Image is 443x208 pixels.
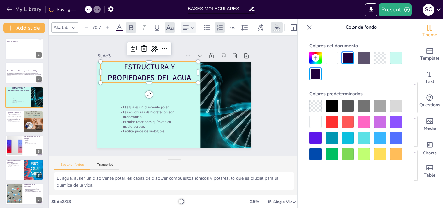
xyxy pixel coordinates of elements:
button: My Library [5,4,44,15]
p: Bases nitrogenadas son clave en la información genética. [24,189,42,191]
span: Theme [422,31,437,39]
div: Saving...... [49,6,76,13]
strong: ESTRUCTURA Y PROPIEDADES DEL AGUA [8,87,29,92]
p: El agua es un disolvente polar. [175,81,227,121]
p: Se ensamblan en cadenas de ADN o ARN. [24,191,42,192]
button: Speaker Notes [54,163,90,170]
p: El hielo flota debido a su menor densidad. [7,119,22,121]
button: Export to PowerPoint [365,3,377,16]
div: S C [423,4,434,16]
p: Permite reacciones químicas en medio acuoso. [10,101,26,103]
div: Akatab [52,23,70,32]
div: 7 [5,183,43,204]
span: Charts [423,150,437,157]
p: Propiedades del agua influenciadas por puentes de hidrógeno. [7,116,22,119]
div: 3 [36,100,42,106]
strong: Bases Moleculares: Estructura y Propiedades del Agua [7,70,38,72]
div: 3 [5,87,43,108]
p: Generated with [URL] [7,76,42,77]
span: Text [425,78,434,85]
div: 7 [36,197,42,203]
p: La cohesión permite el movimiento del agua. [24,141,42,143]
div: Slide 3 / 13 [51,199,178,205]
div: 4 [36,125,42,130]
p: La secuencia determina la función. [7,167,22,169]
div: 6 [5,159,43,180]
p: El agua es un disolvente polar. [10,97,26,99]
button: Present [379,3,411,16]
font: Color de fondo [346,24,377,30]
div: 1 [36,52,42,58]
p: Un nucleótido tiene tres componentes. [24,188,42,189]
div: Background color [272,24,282,31]
div: 5 [5,135,43,156]
div: Add images, graphics, shapes or video [417,113,443,136]
div: 6 [36,173,42,178]
p: Los puentes de hidrógeno son interacciones importantes. [7,114,22,116]
p: Las envolturas de hidratación son importantes. [177,73,233,117]
p: Permite reacciones químicas en medio acuoso. [183,66,239,109]
font: Colores predeterminados [309,91,363,97]
button: Transcript [90,163,119,170]
p: Puentes de Hidrógeno en el Agua [7,111,22,115]
input: Insert title [188,4,248,14]
div: 2 [5,62,43,84]
span: Media [424,125,436,132]
button: S C [423,3,434,16]
div: Add charts and graphs [417,136,443,160]
div: Add a table [417,160,443,183]
p: Importancia del Agua en las Plantas [24,136,42,139]
div: Change the overall theme [417,19,443,43]
div: Slide 3 [143,122,215,176]
span: Single View [273,199,296,204]
p: Mantiene la turgencia celular. [24,143,42,144]
div: Add ready made slides [417,43,443,66]
span: Click to add title [7,40,18,42]
div: Add text boxes [417,66,443,90]
div: 1 [5,38,43,60]
span: Click to add text [8,43,14,45]
span: Questions [419,102,440,109]
p: Facilita procesos biológicos. [10,103,26,104]
p: Importancia para la regulación térmica. [7,121,22,123]
div: 25 % [247,199,262,205]
div: Get real-time input from your audience [417,90,443,113]
textarea: El agua, al ser un disolvente polar, es capaz de disolver compuestos iónicos y polares, lo que es... [54,172,294,190]
span: Template [420,55,440,62]
div: Layout [289,22,299,33]
span: Table [424,172,436,179]
div: Text effects [256,22,265,33]
p: Las envolturas de hidratación son importantes. [10,99,26,101]
p: Facilita procesos biológicos. [189,62,241,102]
div: 4 [5,111,43,132]
p: Esta presentación explora la importancia del agua en la célula, su carácter dipolar, la formación... [7,72,42,76]
p: Los ácidos nucleicos son polinucleótidos. [7,163,22,165]
button: Add slide [3,23,45,33]
p: Estructura de los Ácidos Nucleicos [7,160,22,163]
div: 5 [36,149,42,154]
p: El agua es esencial para el transporte en plantas. [24,138,42,141]
p: Composición de los Nucleótidos [24,184,42,187]
p: ADN y ARN tienen funciones diferentes. [7,165,22,167]
div: 2 [36,76,42,82]
font: Colores del documento [309,43,358,49]
strong: ESTRUCTURA Y PROPIEDADES DEL AGUA [147,97,220,154]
